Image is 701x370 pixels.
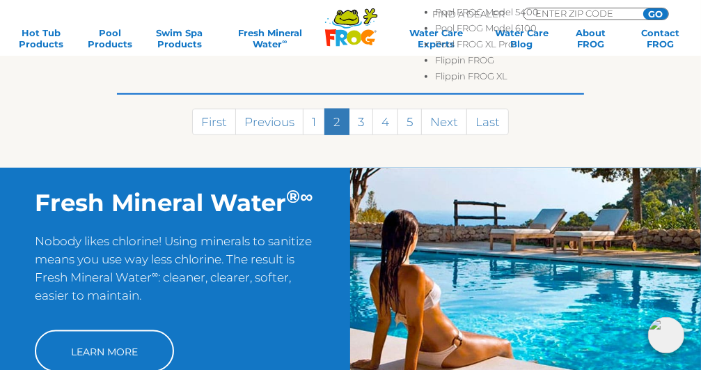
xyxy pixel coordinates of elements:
li: Flippin FROG [435,54,584,70]
a: Hot TubProducts [14,27,68,49]
li: Pool FROG XL Pro [435,38,584,54]
input: GO [643,8,668,20]
li: Flippin FROG XL [435,70,584,86]
a: 3 [349,109,373,135]
a: 4 [372,109,398,135]
sup: ∞ [152,269,158,279]
a: 1 [303,109,325,135]
a: PoolProducts [83,27,136,49]
a: Last [466,109,509,135]
a: 5 [397,109,422,135]
a: AboutFROG [564,27,617,49]
h2: Fresh Mineral Water [35,189,315,217]
li: Pool FROG Model 6100 [435,22,584,38]
sup: ∞ [300,185,313,207]
li: Pool FROG Model 5400 [435,6,584,22]
a: First [192,109,236,135]
p: Nobody likes chlorine! Using minerals to sanitize means you use way less chlorine. The result is ... [35,232,315,316]
a: Previous [235,109,304,135]
a: Next [421,109,467,135]
sup: ® [286,185,300,207]
img: openIcon [648,317,684,353]
a: 2 [324,109,349,135]
a: ContactFROG [633,27,687,49]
